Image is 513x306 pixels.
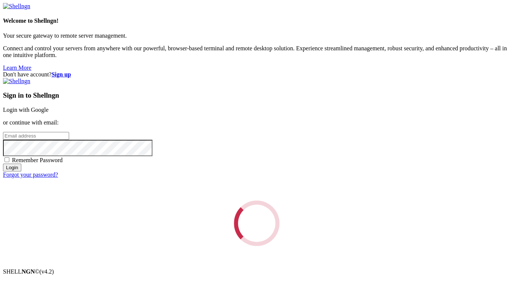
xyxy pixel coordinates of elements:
[3,71,510,78] div: Don't have account?
[3,164,21,171] input: Login
[3,132,69,140] input: Email address
[230,196,283,250] div: Loading...
[40,268,54,275] span: 4.2.0
[3,18,510,24] h4: Welcome to Shellngn!
[4,157,9,162] input: Remember Password
[3,119,510,126] p: or continue with email:
[3,45,510,59] p: Connect and control your servers from anywhere with our powerful, browser-based terminal and remo...
[12,157,63,163] span: Remember Password
[3,91,510,100] h3: Sign in to Shellngn
[3,107,49,113] a: Login with Google
[52,71,71,78] a: Sign up
[3,64,31,71] a: Learn More
[3,32,510,39] p: Your secure gateway to remote server management.
[3,268,54,275] span: SHELL ©
[3,171,58,178] a: Forgot your password?
[3,3,30,10] img: Shellngn
[3,78,30,85] img: Shellngn
[22,268,35,275] b: NGN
